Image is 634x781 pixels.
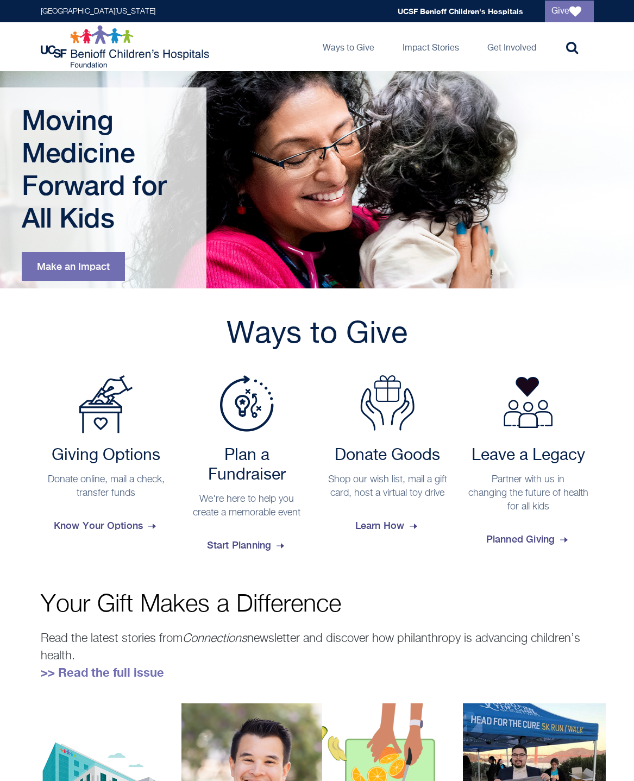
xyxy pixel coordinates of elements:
[41,665,164,679] a: >> Read the full issue
[41,316,594,354] h2: Ways to Give
[328,446,448,465] h2: Donate Goods
[355,511,420,540] span: Learn How
[394,22,468,71] a: Impact Stories
[328,473,448,500] p: Shop our wish list, mail a gift card, host a virtual toy drive
[22,252,125,281] a: Make an Impact
[187,446,307,485] h2: Plan a Fundraiser
[22,104,187,234] h1: Moving Medicine Forward for All Kids
[545,1,594,22] a: Give
[398,7,523,16] a: UCSF Benioff Children's Hospitals
[183,633,247,645] em: Connections
[486,525,570,554] span: Planned Giving
[54,511,158,540] span: Know Your Options
[181,375,312,560] a: Plan a Fundraiser Plan a Fundraiser We're here to help you create a memorable event Start Planning
[468,473,588,514] p: Partner with us in changing the future of health for all kids
[41,631,594,682] p: Read the latest stories from newsletter and discover how philanthropy is advancing children’s hea...
[41,593,594,617] p: Your Gift Makes a Difference
[314,22,383,71] a: Ways to Give
[46,473,166,500] p: Donate online, mail a check, transfer funds
[219,375,274,432] img: Plan a Fundraiser
[41,25,212,68] img: Logo for UCSF Benioff Children's Hospitals Foundation
[463,375,594,554] a: Leave a Legacy Partner with us in changing the future of health for all kids Planned Giving
[479,22,545,71] a: Get Involved
[322,375,453,540] a: Donate Goods Donate Goods Shop our wish list, mail a gift card, host a virtual toy drive Learn How
[187,493,307,520] p: We're here to help you create a memorable event
[207,531,287,560] span: Start Planning
[41,8,155,15] a: [GEOGRAPHIC_DATA][US_STATE]
[79,375,133,433] img: Payment Options
[46,446,166,465] h2: Giving Options
[41,375,172,540] a: Payment Options Giving Options Donate online, mail a check, transfer funds Know Your Options
[468,446,588,465] h2: Leave a Legacy
[360,375,415,431] img: Donate Goods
